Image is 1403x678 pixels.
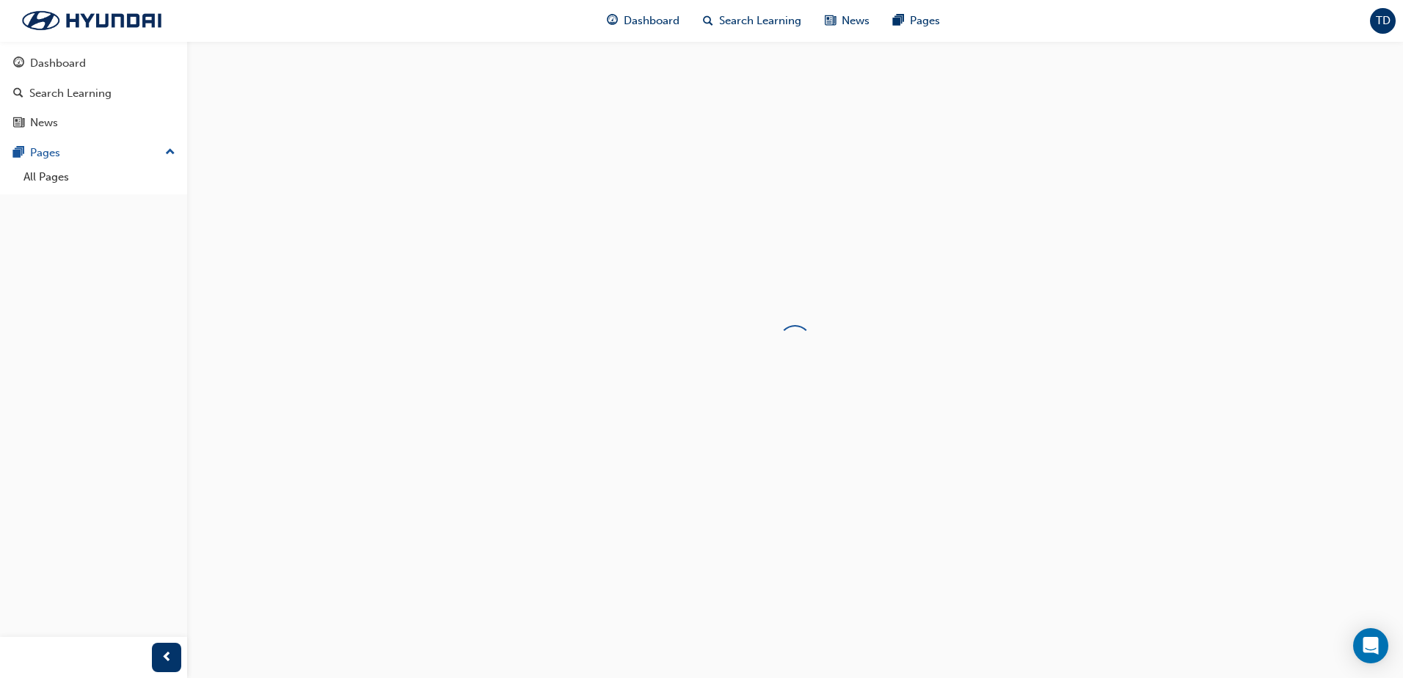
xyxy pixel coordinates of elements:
a: pages-iconPages [881,6,952,36]
span: search-icon [13,87,23,101]
a: Search Learning [6,80,181,107]
span: news-icon [13,117,24,130]
span: Search Learning [719,12,801,29]
span: Dashboard [624,12,679,29]
span: pages-icon [893,12,904,30]
a: All Pages [18,166,181,189]
span: Pages [910,12,940,29]
div: Pages [30,145,60,161]
a: news-iconNews [813,6,881,36]
span: TD [1376,12,1391,29]
div: Search Learning [29,85,112,102]
span: guage-icon [13,57,24,70]
button: TD [1370,8,1396,34]
button: Pages [6,139,181,167]
div: News [30,114,58,131]
a: search-iconSearch Learning [691,6,813,36]
div: Dashboard [30,55,86,72]
span: News [842,12,870,29]
span: news-icon [825,12,836,30]
div: Open Intercom Messenger [1353,628,1388,663]
button: DashboardSearch LearningNews [6,47,181,139]
a: News [6,109,181,136]
span: pages-icon [13,147,24,160]
span: guage-icon [607,12,618,30]
span: up-icon [165,143,175,162]
span: search-icon [703,12,713,30]
span: prev-icon [161,649,172,667]
a: Dashboard [6,50,181,77]
img: Trak [7,5,176,36]
a: guage-iconDashboard [595,6,691,36]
